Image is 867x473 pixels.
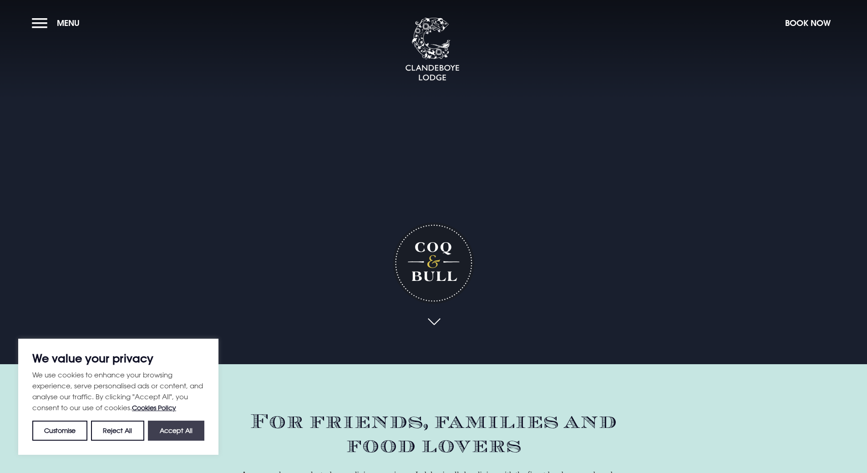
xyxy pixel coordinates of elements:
[781,13,835,33] button: Book Now
[32,13,84,33] button: Menu
[32,353,204,364] p: We value your privacy
[405,18,460,81] img: Clandeboye Lodge
[224,410,643,458] h2: For friends, families and food lovers
[91,421,144,441] button: Reject All
[32,421,87,441] button: Customise
[132,404,176,412] a: Cookies Policy
[32,369,204,413] p: We use cookies to enhance your browsing experience, serve personalised ads or content, and analys...
[18,339,218,455] div: We value your privacy
[393,222,474,304] h1: Coq & Bull
[57,18,80,28] span: Menu
[148,421,204,441] button: Accept All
